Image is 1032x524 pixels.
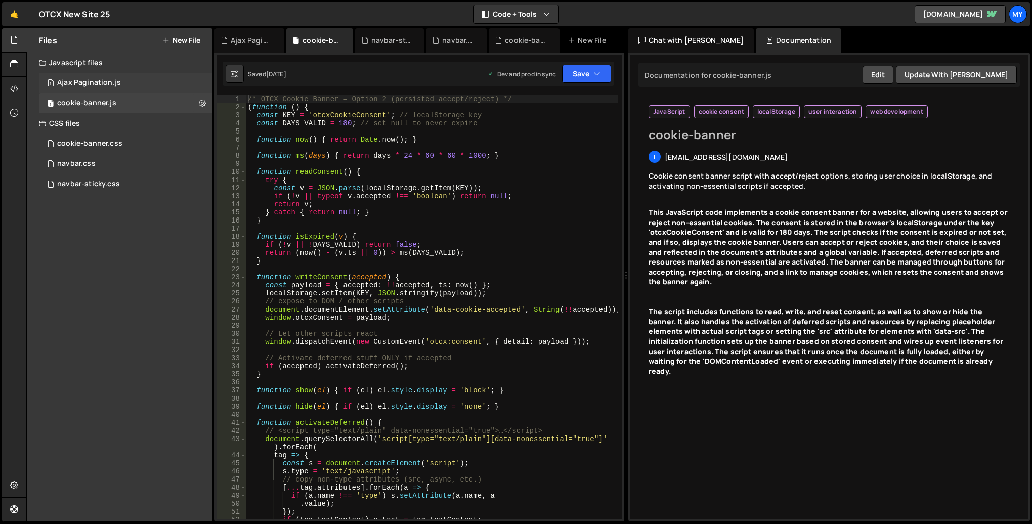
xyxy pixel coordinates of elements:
div: navbar-sticky.css [57,180,120,189]
div: navbar-sticky.css [371,35,412,46]
strong: The script includes functions to read, write, and reset consent, as well as to show or hide the b... [649,307,1003,376]
div: 50 [217,500,246,508]
div: 14 [217,200,246,208]
h2: Files [39,35,57,46]
div: 33 [217,354,246,362]
div: cookie-banner.js [303,35,340,46]
div: 25 [217,289,246,297]
div: 20 [217,249,246,257]
div: Documentation for cookie-banner.js [641,70,771,80]
div: 35 [217,370,246,378]
div: 45 [217,459,246,467]
div: New File [568,35,610,46]
div: 3 [217,111,246,119]
div: 1 [217,95,246,103]
div: 9 [217,160,246,168]
div: Documentation [756,28,841,53]
div: OTCX New Site 25 [39,8,110,20]
div: 47 [217,475,246,484]
div: cookie-banner.css [57,139,122,148]
div: 7 [217,144,246,152]
div: 19 [217,241,246,249]
div: 16688/47218.js [39,93,212,113]
div: 16688/46716.css [39,154,212,174]
div: CSS files [27,113,212,134]
div: 5 [217,127,246,136]
span: 1 [48,100,54,108]
button: Update with [PERSON_NAME] [896,66,1017,84]
div: 49 [217,492,246,500]
div: 42 [217,427,246,435]
div: 32 [217,346,246,354]
div: 12 [217,184,246,192]
a: My [1009,5,1027,23]
a: [DOMAIN_NAME] [915,5,1006,23]
div: 15 [217,208,246,216]
span: user interaction [808,108,857,116]
div: 16688/47217.css [39,134,212,154]
div: 17 [217,225,246,233]
div: 48 [217,484,246,492]
div: 22 [217,265,246,273]
span: i [654,153,655,161]
div: 16 [217,216,246,225]
div: 41 [217,419,246,427]
a: 🤙 [2,2,27,26]
div: 52 [217,516,246,524]
div: 23 [217,273,246,281]
div: 27 [217,305,246,314]
div: 26 [217,297,246,305]
div: [DATE] [266,70,286,78]
div: Javascript files [27,53,212,73]
div: 39 [217,403,246,411]
span: 1 [48,80,54,88]
div: 36 [217,378,246,386]
div: 51 [217,508,246,516]
div: 34 [217,362,246,370]
div: 8 [217,152,246,160]
div: 37 [217,386,246,395]
div: 24 [217,281,246,289]
button: Code + Tools [474,5,558,23]
div: navbar.css [57,159,96,168]
div: Saved [248,70,286,78]
div: 30 [217,330,246,338]
div: 38 [217,395,246,403]
strong: This JavaScript code implements a cookie consent banner for a website, allowing users to accept o... [649,207,1008,286]
div: 18 [217,233,246,241]
div: cookie-banner.js [57,99,116,108]
div: 16688/46718.css [39,174,212,194]
div: 31 [217,338,246,346]
span: [EMAIL_ADDRESS][DOMAIN_NAME] [665,152,788,162]
div: Chat with [PERSON_NAME] [628,28,754,53]
div: 10 [217,168,246,176]
button: New File [162,36,200,45]
div: 40 [217,411,246,419]
button: Edit [863,66,893,84]
span: Cookie consent banner script with accept/reject options, storing user choice in localStorage, and... [649,171,993,191]
span: JavaScript [653,108,685,116]
div: 11 [217,176,246,184]
div: 2 [217,103,246,111]
div: Ajax Pagination.js [231,35,272,46]
span: localStorage [757,108,795,116]
div: 44 [217,451,246,459]
div: Dev and prod in sync [487,70,556,78]
div: 4 [217,119,246,127]
h2: cookie-banner [649,126,1010,143]
div: 28 [217,314,246,322]
button: Save [562,65,611,83]
div: Ajax Pagination.js [57,78,121,88]
div: navbar.css [442,35,475,46]
div: 29 [217,322,246,330]
div: 13 [217,192,246,200]
span: web development [870,108,923,116]
div: 16688/47021.js [39,73,212,93]
div: 6 [217,136,246,144]
div: 43 [217,435,246,451]
div: 21 [217,257,246,265]
span: cookie consent [699,108,744,116]
div: cookie-banner.css [505,35,547,46]
div: 46 [217,467,246,475]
